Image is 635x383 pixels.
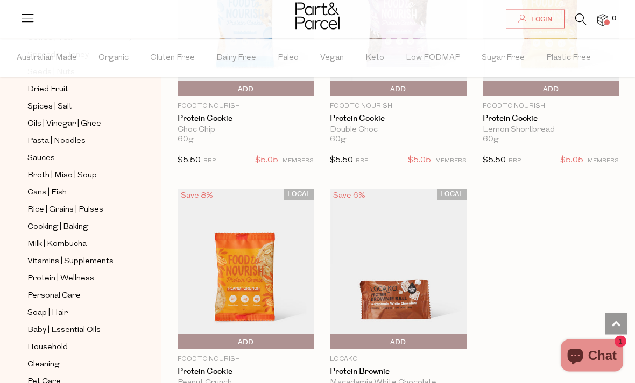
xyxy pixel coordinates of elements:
[330,114,466,124] a: Protein Cookie
[356,158,368,164] small: RRP
[27,204,103,216] span: Rice | Grains | Pulses
[408,154,431,168] span: $5.05
[278,39,299,77] span: Paleo
[27,358,125,371] a: Cleaning
[178,335,314,350] button: Add To Parcel
[483,102,619,112] p: Food to Nourish
[27,169,97,182] span: Broth | Miso | Soup
[27,255,114,268] span: Vitamins | Supplements
[27,135,86,148] span: Pasta | Noodles
[558,339,626,374] inbox-online-store-chat: Shopify online store chat
[255,154,278,168] span: $5.05
[330,126,466,135] div: Double Choc
[178,355,314,365] p: Food to Nourish
[283,158,314,164] small: MEMBERS
[27,151,125,165] a: Sauces
[27,186,67,199] span: Cans | Fish
[27,83,125,96] a: Dried Fruit
[27,341,125,354] a: Household
[330,189,466,350] img: Protein Brownie
[295,3,340,30] img: Part&Parcel
[203,158,216,164] small: RRP
[178,126,314,135] div: Choc Chip
[27,220,125,234] a: Cooking | Baking
[506,10,565,29] a: Login
[406,39,460,77] span: Low FODMAP
[17,39,77,77] span: Australian Made
[330,367,466,377] a: Protein Brownie
[178,102,314,112] p: Food to Nourish
[216,39,256,77] span: Dairy Free
[365,39,384,77] span: Keto
[609,14,619,24] span: 0
[588,158,619,164] small: MEMBERS
[528,15,552,24] span: Login
[320,39,344,77] span: Vegan
[27,203,125,216] a: Rice | Grains | Pulses
[27,221,88,234] span: Cooking | Baking
[27,341,68,354] span: Household
[27,100,72,113] span: Spices | Salt
[330,355,466,365] p: Locako
[330,82,466,97] button: Add To Parcel
[437,189,467,200] span: LOCAL
[150,39,195,77] span: Gluten Free
[27,358,60,371] span: Cleaning
[330,157,353,165] span: $5.50
[27,118,101,131] span: Oils | Vinegar | Ghee
[27,100,125,113] a: Spices | Salt
[27,238,87,251] span: Milk | Kombucha
[330,335,466,350] button: Add To Parcel
[27,255,125,268] a: Vitamins | Supplements
[509,158,521,164] small: RRP
[178,189,314,350] img: Protein Cookie
[483,135,499,145] span: 60g
[483,157,506,165] span: $5.50
[435,158,467,164] small: MEMBERS
[27,83,68,96] span: Dried Fruit
[178,82,314,97] button: Add To Parcel
[482,39,525,77] span: Sugar Free
[483,82,619,97] button: Add To Parcel
[27,272,94,285] span: Protein | Wellness
[178,189,216,204] div: Save 8%
[330,189,369,204] div: Save 6%
[483,126,619,135] div: Lemon Shortbread
[560,154,583,168] span: $5.05
[27,152,55,165] span: Sauces
[178,367,314,377] a: Protein Cookie
[330,135,346,145] span: 60g
[597,15,608,26] a: 0
[178,135,194,145] span: 60g
[27,324,101,337] span: Baby | Essential Oils
[27,289,125,302] a: Personal Care
[330,102,466,112] p: Food to Nourish
[98,39,129,77] span: Organic
[27,237,125,251] a: Milk | Kombucha
[27,290,81,302] span: Personal Care
[178,114,314,124] a: Protein Cookie
[178,157,201,165] span: $5.50
[27,307,68,320] span: Soap | Hair
[27,117,125,131] a: Oils | Vinegar | Ghee
[284,189,314,200] span: LOCAL
[27,323,125,337] a: Baby | Essential Oils
[27,169,125,182] a: Broth | Miso | Soup
[27,306,125,320] a: Soap | Hair
[27,186,125,199] a: Cans | Fish
[27,272,125,285] a: Protein | Wellness
[483,114,619,124] a: Protein Cookie
[546,39,591,77] span: Plastic Free
[27,134,125,148] a: Pasta | Noodles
